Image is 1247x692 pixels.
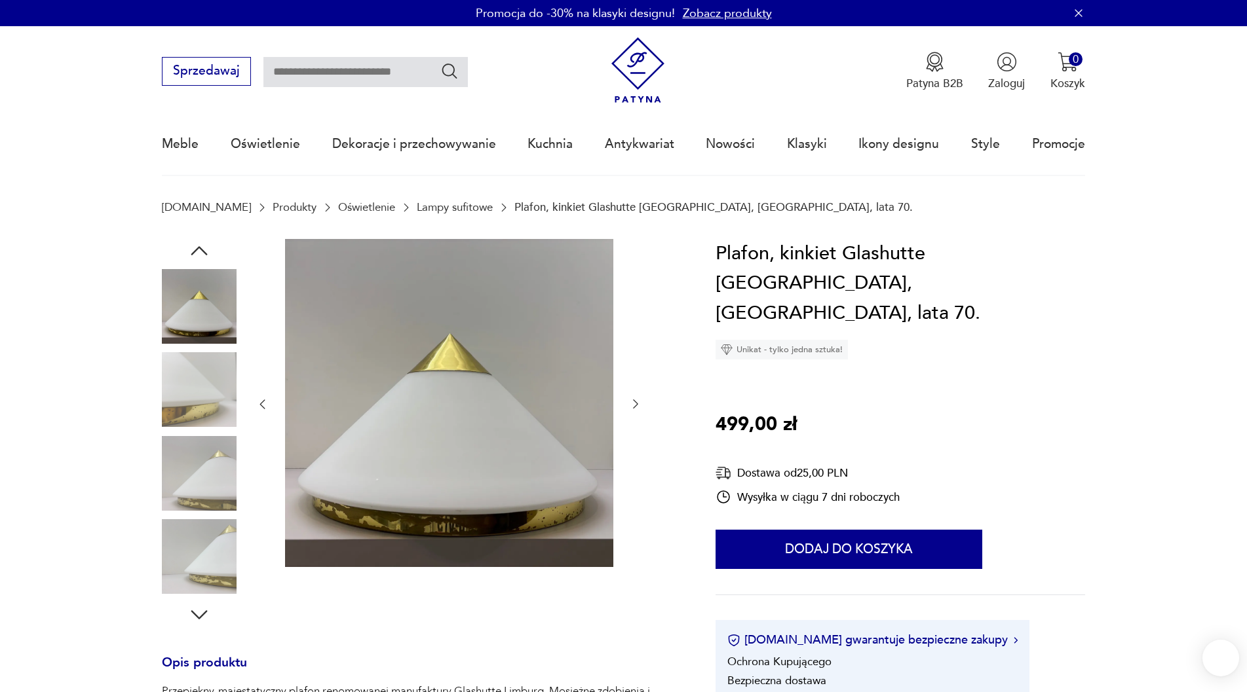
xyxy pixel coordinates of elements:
[162,269,237,344] img: Zdjęcie produktu Plafon, kinkiet Glashutte Limburg, Niemcy, lata 70.
[787,114,827,174] a: Klasyki
[988,76,1025,91] p: Zaloguj
[858,114,939,174] a: Ikony designu
[162,519,237,594] img: Zdjęcie produktu Plafon, kinkiet Glashutte Limburg, Niemcy, lata 70.
[162,57,250,86] button: Sprzedawaj
[162,114,199,174] a: Meble
[706,114,755,174] a: Nowości
[231,114,300,174] a: Oświetlenie
[683,5,772,22] a: Zobacz produkty
[727,654,832,669] li: Ochrona Kupującego
[1069,52,1083,66] div: 0
[1202,640,1239,676] iframe: Smartsupp widget button
[162,436,237,511] img: Zdjęcie produktu Plafon, kinkiet Glashutte Limburg, Niemcy, lata 70.
[716,465,731,481] img: Ikona dostawy
[727,673,826,688] li: Bezpieczna dostawa
[906,52,963,91] button: Patyna B2B
[440,62,459,81] button: Szukaj
[716,340,848,359] div: Unikat - tylko jedna sztuka!
[716,410,797,440] p: 499,00 zł
[162,352,237,427] img: Zdjęcie produktu Plafon, kinkiet Glashutte Limburg, Niemcy, lata 70.
[605,114,674,174] a: Antykwariat
[162,67,250,77] a: Sprzedawaj
[971,114,1000,174] a: Style
[1014,637,1018,644] img: Ikona strzałki w prawo
[338,201,395,213] a: Oświetlenie
[605,37,671,103] img: Patyna - sklep z meblami i dekoracjami vintage
[721,344,733,355] img: Ikona diamentu
[906,52,963,91] a: Ikona medaluPatyna B2B
[1050,76,1085,91] p: Koszyk
[514,201,913,213] p: Plafon, kinkiet Glashutte [GEOGRAPHIC_DATA], [GEOGRAPHIC_DATA], lata 70.
[1058,52,1078,72] img: Ikona koszyka
[716,239,1084,329] h1: Plafon, kinkiet Glashutte [GEOGRAPHIC_DATA], [GEOGRAPHIC_DATA], lata 70.
[1032,114,1085,174] a: Promocje
[285,239,613,567] img: Zdjęcie produktu Plafon, kinkiet Glashutte Limburg, Niemcy, lata 70.
[925,52,945,72] img: Ikona medalu
[162,201,251,213] a: [DOMAIN_NAME]
[332,114,496,174] a: Dekoracje i przechowywanie
[906,76,963,91] p: Patyna B2B
[162,658,678,684] h3: Opis produktu
[1050,52,1085,91] button: 0Koszyk
[997,52,1017,72] img: Ikonka użytkownika
[476,5,675,22] p: Promocja do -30% na klasyki designu!
[273,201,317,213] a: Produkty
[988,52,1025,91] button: Zaloguj
[727,632,1018,648] button: [DOMAIN_NAME] gwarantuje bezpieczne zakupy
[417,201,493,213] a: Lampy sufitowe
[716,465,900,481] div: Dostawa od 25,00 PLN
[528,114,573,174] a: Kuchnia
[716,489,900,505] div: Wysyłka w ciągu 7 dni roboczych
[716,530,982,569] button: Dodaj do koszyka
[727,634,740,647] img: Ikona certyfikatu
